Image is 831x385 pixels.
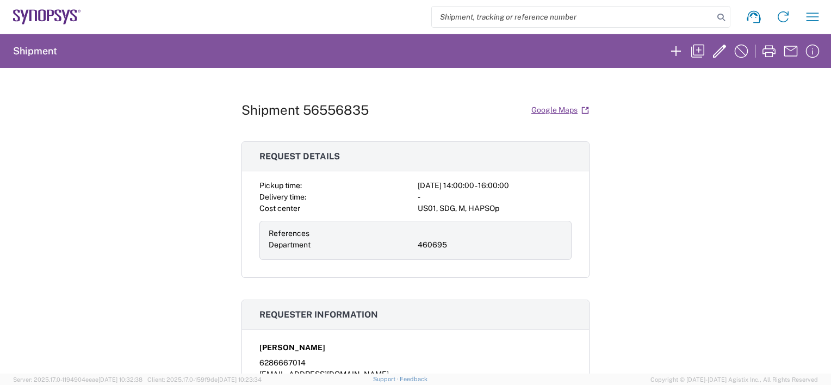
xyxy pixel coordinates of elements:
h1: Shipment 56556835 [241,102,369,118]
span: [DATE] 10:32:38 [98,376,142,383]
span: Pickup time: [259,181,302,190]
div: [EMAIL_ADDRESS][DOMAIN_NAME] [259,369,572,380]
span: Delivery time: [259,192,306,201]
input: Shipment, tracking or reference number [432,7,714,27]
span: Copyright © [DATE]-[DATE] Agistix Inc., All Rights Reserved [650,375,818,384]
span: Requester information [259,309,378,320]
span: Request details [259,151,340,162]
div: Department [269,239,413,251]
span: [DATE] 10:23:34 [218,376,262,383]
span: Cost center [259,204,300,213]
div: - [418,191,572,203]
h2: Shipment [13,45,57,58]
div: US01, SDG, M, HAPSOp [418,203,572,214]
a: Support [373,376,400,382]
div: 6286667014 [259,357,572,369]
span: References [269,229,309,238]
a: Feedback [400,376,427,382]
span: [PERSON_NAME] [259,342,325,353]
a: Google Maps [531,101,590,120]
span: Client: 2025.17.0-159f9de [147,376,262,383]
span: Server: 2025.17.0-1194904eeae [13,376,142,383]
div: 460695 [418,239,562,251]
div: [DATE] 14:00:00 - 16:00:00 [418,180,572,191]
